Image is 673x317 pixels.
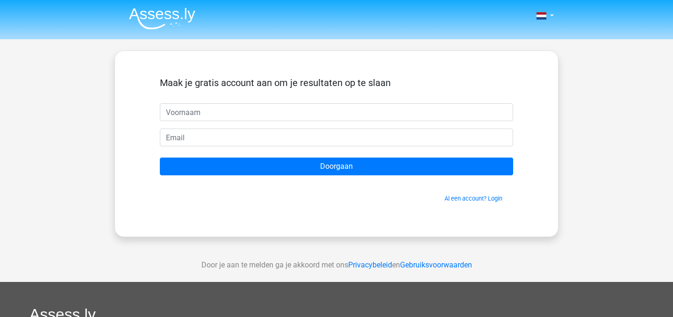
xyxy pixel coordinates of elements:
input: Doorgaan [160,158,513,175]
input: Voornaam [160,103,513,121]
a: Privacybeleid [348,260,392,269]
h5: Maak je gratis account aan om je resultaten op te slaan [160,77,513,88]
input: Email [160,129,513,146]
a: Gebruiksvoorwaarden [400,260,472,269]
a: Al een account? Login [444,195,502,202]
img: Assessly [129,7,195,29]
